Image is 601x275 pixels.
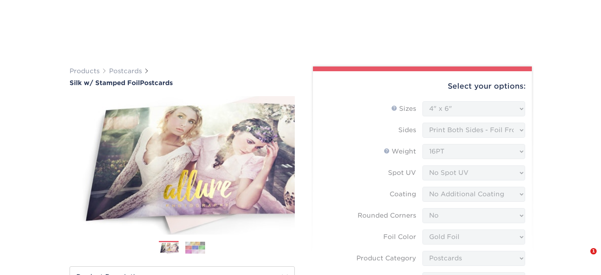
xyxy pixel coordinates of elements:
a: Silk w/ Stamped FoilPostcards [70,79,295,87]
iframe: Intercom live chat [574,248,593,267]
img: Silk w/ Stamped Foil 01 [70,87,295,243]
a: Products [70,67,100,75]
span: Silk w/ Stamped Foil [70,79,140,87]
img: Postcards 01 [159,241,179,255]
img: Postcards 02 [185,242,205,254]
h1: Postcards [70,79,295,87]
a: Postcards [109,67,142,75]
span: 1 [590,248,597,254]
div: Select your options: [319,71,526,101]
